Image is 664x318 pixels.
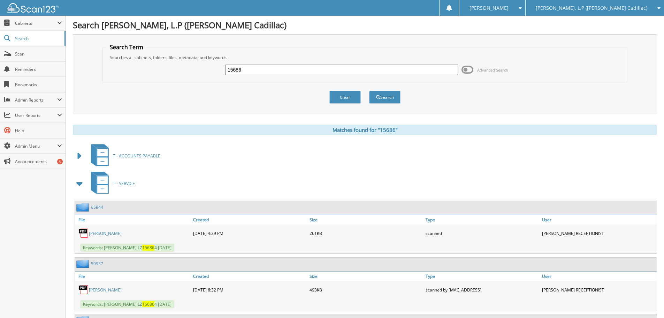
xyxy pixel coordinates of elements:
[75,272,191,281] a: File
[113,153,160,159] span: T - ACCOUNTS PAYABLE
[329,91,361,104] button: Clear
[308,272,424,281] a: Size
[536,6,647,10] span: [PERSON_NAME], L.P ([PERSON_NAME] Cadillac)
[540,283,657,297] div: [PERSON_NAME] RECEPTIONIST
[15,143,57,149] span: Admin Menu
[477,67,508,73] span: Advanced Search
[15,97,57,103] span: Admin Reports
[87,142,160,170] a: T - ACCOUNTS PAYABLE
[540,215,657,224] a: User
[15,112,57,118] span: User Reports
[80,244,174,252] span: Keywords: [PERSON_NAME] LZ 4 [DATE]
[15,66,62,72] span: Reminders
[89,287,122,293] a: [PERSON_NAME]
[15,158,62,164] span: Announcements
[424,215,540,224] a: Type
[424,272,540,281] a: Type
[369,91,400,104] button: Search
[106,43,147,51] legend: Search Term
[142,301,154,307] span: 15686
[15,20,57,26] span: Cabinets
[424,226,540,240] div: scanned
[15,128,62,134] span: Help
[73,125,657,135] div: Matches found for "15686"
[75,215,191,224] a: File
[80,300,174,308] span: Keywords: [PERSON_NAME] LZ 4 [DATE]
[191,215,308,224] a: Created
[308,283,424,297] div: 493KB
[191,226,308,240] div: [DATE] 4:29 PM
[629,284,664,318] iframe: Chat Widget
[540,226,657,240] div: [PERSON_NAME] RECEPTIONIST
[76,259,91,268] img: folder2.png
[78,228,89,238] img: PDF.png
[91,261,103,267] a: 59937
[89,230,122,236] a: [PERSON_NAME]
[76,203,91,212] img: folder2.png
[78,284,89,295] img: PDF.png
[15,82,62,88] span: Bookmarks
[191,283,308,297] div: [DATE] 6:32 PM
[308,215,424,224] a: Size
[113,180,135,186] span: T - SERVICE
[15,51,62,57] span: Scan
[7,3,59,13] img: scan123-logo-white.svg
[191,272,308,281] a: Created
[142,245,154,251] span: 15686
[87,170,135,197] a: T - SERVICE
[73,19,657,31] h1: Search [PERSON_NAME], L.P ([PERSON_NAME] Cadillac)
[308,226,424,240] div: 261KB
[57,159,63,164] div: 5
[15,36,61,42] span: Search
[424,283,540,297] div: scanned by [MAC_ADDRESS]
[91,204,103,210] a: 65944
[540,272,657,281] a: User
[106,54,624,60] div: Searches all cabinets, folders, files, metadata, and keywords
[470,6,509,10] span: [PERSON_NAME]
